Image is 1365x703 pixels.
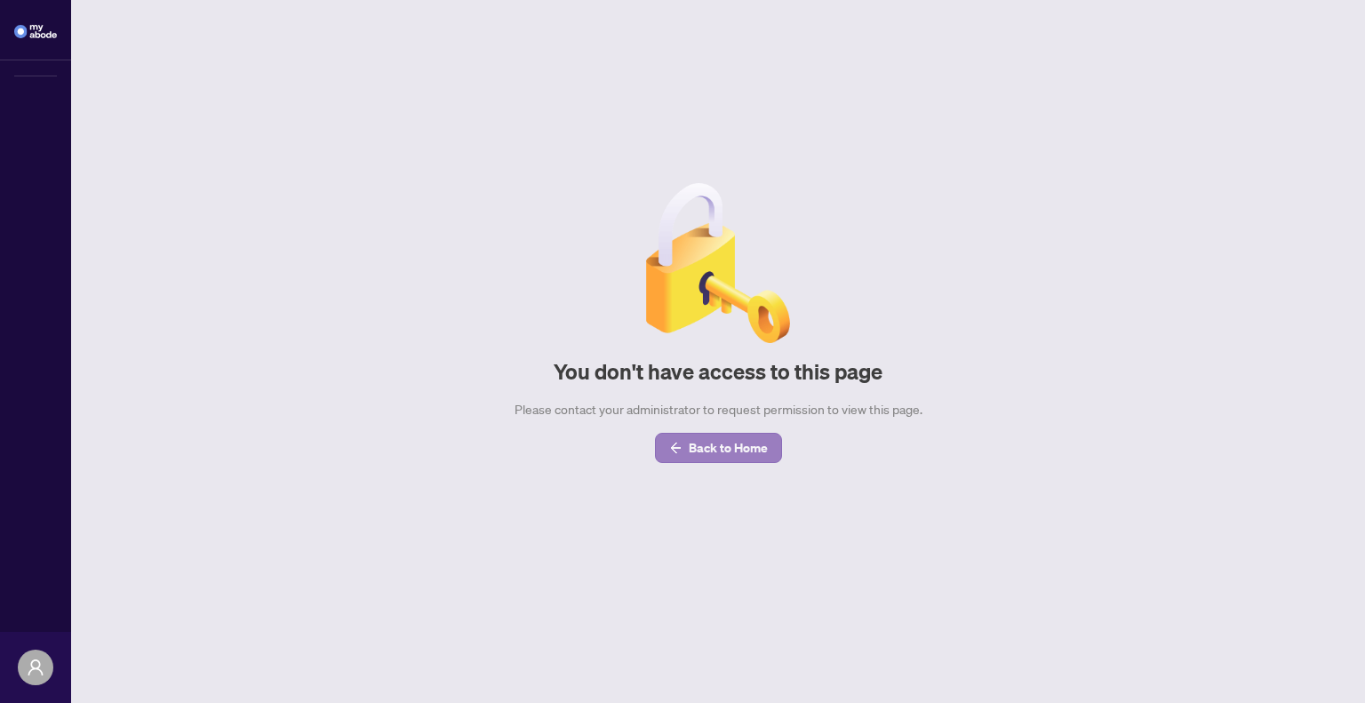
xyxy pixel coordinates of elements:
img: Null State Icon [638,183,798,343]
span: arrow-left [669,442,682,454]
img: logo [14,25,57,38]
span: user [27,659,44,676]
h2: You don't have access to this page [554,357,882,386]
button: Back to Home [655,433,782,463]
div: Please contact your administrator to request permission to view this page. [515,400,922,419]
span: Back to Home [689,434,768,462]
